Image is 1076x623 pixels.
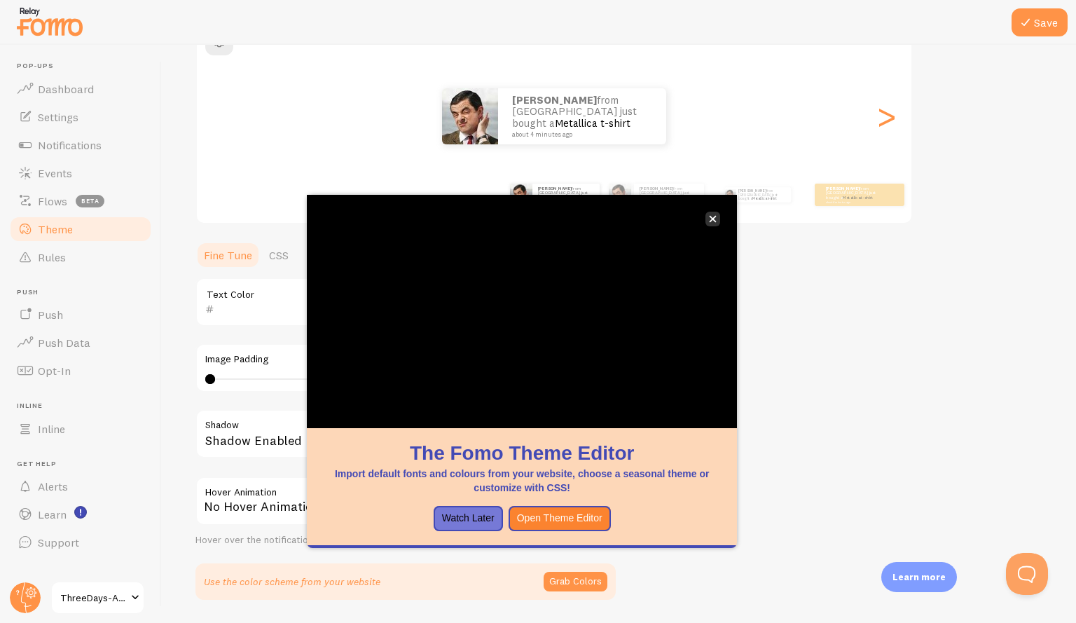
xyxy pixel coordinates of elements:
[705,212,720,226] button: close,
[38,250,66,264] span: Rules
[195,534,616,547] div: Hover over the notification for preview
[878,66,895,167] div: Next slide
[738,189,766,193] strong: [PERSON_NAME]
[50,581,145,615] a: ThreeDays-AWeek
[544,572,607,591] button: Grab Colors
[205,353,606,366] label: Image Padding
[512,93,597,107] strong: [PERSON_NAME]
[8,75,153,103] a: Dashboard
[538,186,572,191] strong: [PERSON_NAME]
[881,562,957,592] div: Learn more
[8,500,153,528] a: Learn
[8,131,153,159] a: Notifications
[38,82,94,96] span: Dashboard
[442,88,498,144] img: Fomo
[843,195,873,200] a: Metallica t-shirt
[826,186,860,191] strong: [PERSON_NAME]
[826,186,882,203] p: from [GEOGRAPHIC_DATA] just bought a
[324,467,720,495] p: Import default fonts and colours from your website, choose a seasonal theme or customize with CSS!
[74,506,87,519] svg: <p>Watch New Feature Tutorials!</p>
[752,196,776,200] a: Metallica t-shirt
[38,138,102,152] span: Notifications
[512,95,652,138] p: from [GEOGRAPHIC_DATA] just bought a
[509,506,611,531] button: Open Theme Editor
[38,308,63,322] span: Push
[8,159,153,187] a: Events
[60,589,127,606] span: ThreeDays-AWeek
[204,575,380,589] p: Use the color scheme from your website
[609,184,631,206] img: Fomo
[512,131,648,138] small: about 4 minutes ago
[8,243,153,271] a: Rules
[17,460,153,469] span: Get Help
[8,357,153,385] a: Opt-In
[1006,553,1048,595] iframe: Help Scout Beacon - Open
[640,186,698,203] p: from [GEOGRAPHIC_DATA] just bought a
[38,507,67,521] span: Learn
[826,200,881,203] small: about 4 minutes ago
[38,222,73,236] span: Theme
[76,195,104,207] span: beta
[8,329,153,357] a: Push Data
[38,194,67,208] span: Flows
[324,439,720,467] h1: The Fomo Theme Editor
[538,186,594,203] p: from [GEOGRAPHIC_DATA] just bought a
[38,422,65,436] span: Inline
[17,62,153,71] span: Pop-ups
[38,535,79,549] span: Support
[510,184,532,206] img: Fomo
[8,415,153,443] a: Inline
[17,402,153,411] span: Inline
[8,103,153,131] a: Settings
[738,187,785,203] p: from [GEOGRAPHIC_DATA] just bought a
[15,4,85,39] img: fomo-relay-logo-orange.svg
[8,528,153,556] a: Support
[892,570,946,584] p: Learn more
[434,506,503,531] button: Watch Later
[8,215,153,243] a: Theme
[307,195,737,548] div: The Fomo Theme EditorImport default fonts and colours from your website, choose a seasonal theme ...
[724,189,736,200] img: Fomo
[8,472,153,500] a: Alerts
[8,301,153,329] a: Push
[261,241,297,269] a: CSS
[38,110,78,124] span: Settings
[195,241,261,269] a: Fine Tune
[640,186,673,191] strong: [PERSON_NAME]
[8,187,153,215] a: Flows beta
[38,336,90,350] span: Push Data
[195,409,616,460] div: Shadow Enabled
[555,116,630,130] a: Metallica t-shirt
[38,166,72,180] span: Events
[38,364,71,378] span: Opt-In
[38,479,68,493] span: Alerts
[17,288,153,297] span: Push
[195,477,616,526] div: No Hover Animation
